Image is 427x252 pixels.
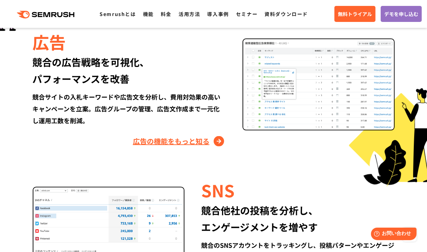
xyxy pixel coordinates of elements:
span: デモを申し込む [384,10,418,18]
a: 導入事例 [207,10,229,17]
span: 無料トライアル [338,10,372,18]
div: 競合サイトの入札キーワードや広告文を分析し、費用対効果の高いキャンペーンを立案。広告グループの管理、広告文作成まで一元化し運用工数を削減。 [33,91,226,126]
a: 広告の機能をもっと知る [133,136,226,147]
a: Semrushとは [100,10,136,17]
div: 競合他社の投稿を分析し、 エンゲージメントを増やす [201,202,394,235]
a: 活用方法 [179,10,200,17]
div: 広告 [33,30,226,54]
a: デモを申し込む [381,6,422,22]
iframe: Help widget launcher [365,225,419,244]
a: セミナー [236,10,258,17]
div: 競合の広告戦略を可視化、 パフォーマンスを改善 [33,54,226,87]
a: 資料ダウンロード [264,10,308,17]
a: 機能 [143,10,154,17]
a: 無料トライアル [334,6,375,22]
a: 料金 [161,10,172,17]
div: SNS [201,178,394,202]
